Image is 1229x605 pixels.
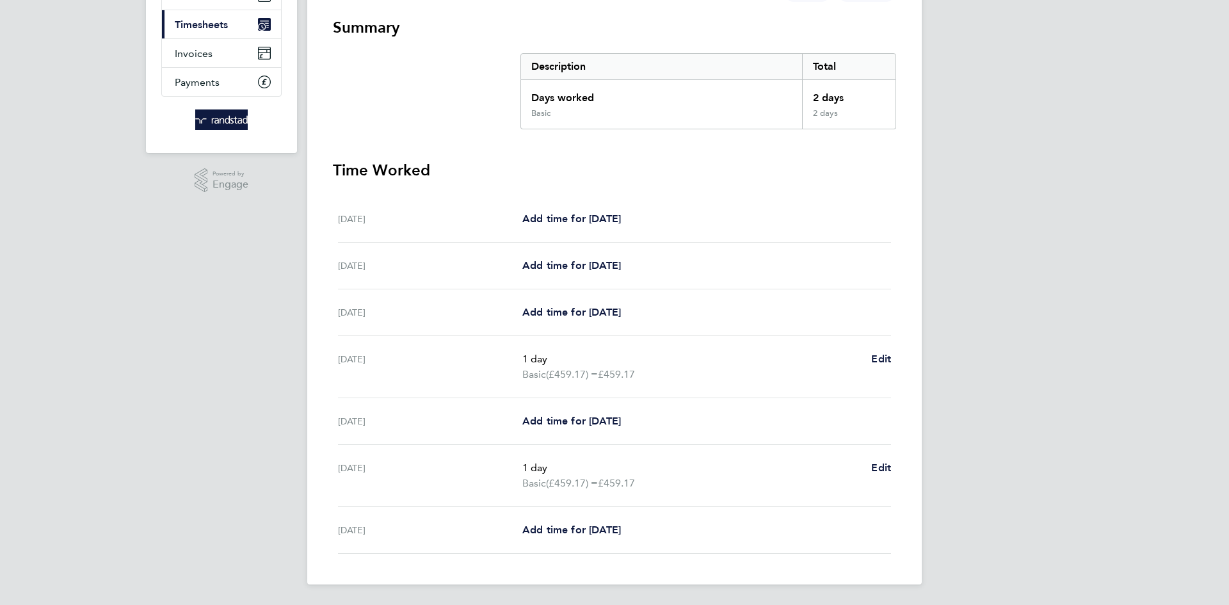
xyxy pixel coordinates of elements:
[175,76,220,88] span: Payments
[522,524,621,536] span: Add time for [DATE]
[162,39,281,67] a: Invoices
[333,160,896,181] h3: Time Worked
[338,414,522,429] div: [DATE]
[522,367,546,382] span: Basic
[195,168,249,193] a: Powered byEngage
[598,477,635,489] span: £459.17
[162,10,281,38] a: Timesheets
[338,460,522,491] div: [DATE]
[522,211,621,227] a: Add time for [DATE]
[522,351,861,367] p: 1 day
[520,53,896,129] div: Summary
[598,368,635,380] span: £459.17
[338,211,522,227] div: [DATE]
[522,415,621,427] span: Add time for [DATE]
[546,368,598,380] span: (£459.17) =
[871,460,891,476] a: Edit
[338,522,522,538] div: [DATE]
[522,305,621,320] a: Add time for [DATE]
[195,109,248,130] img: randstad-logo-retina.png
[522,414,621,429] a: Add time for [DATE]
[522,306,621,318] span: Add time for [DATE]
[175,47,213,60] span: Invoices
[802,80,896,108] div: 2 days
[522,522,621,538] a: Add time for [DATE]
[546,477,598,489] span: (£459.17) =
[162,68,281,96] a: Payments
[531,108,550,118] div: Basic
[521,80,802,108] div: Days worked
[522,476,546,491] span: Basic
[338,351,522,382] div: [DATE]
[213,168,248,179] span: Powered by
[871,462,891,474] span: Edit
[522,460,861,476] p: 1 day
[175,19,228,31] span: Timesheets
[161,109,282,130] a: Go to home page
[871,351,891,367] a: Edit
[522,258,621,273] a: Add time for [DATE]
[213,179,248,190] span: Engage
[871,353,891,365] span: Edit
[522,259,621,271] span: Add time for [DATE]
[333,17,896,38] h3: Summary
[338,305,522,320] div: [DATE]
[522,213,621,225] span: Add time for [DATE]
[521,54,802,79] div: Description
[802,108,896,129] div: 2 days
[802,54,896,79] div: Total
[338,258,522,273] div: [DATE]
